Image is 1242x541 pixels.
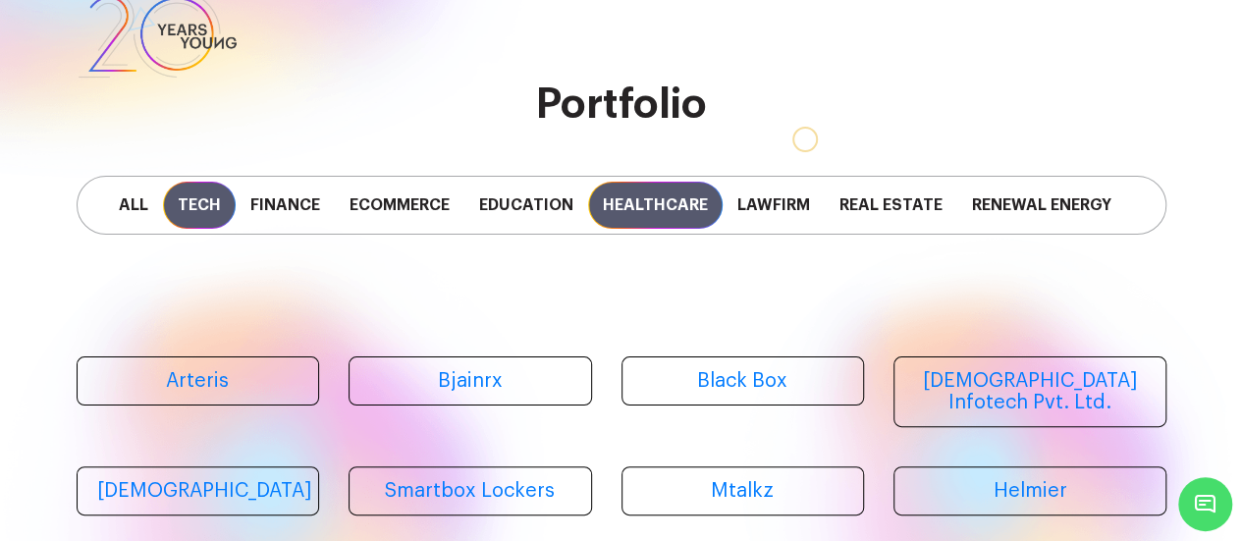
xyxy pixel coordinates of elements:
span: Renewal Energy [957,182,1126,229]
a: [DEMOGRAPHIC_DATA] Infotech Pvt. Ltd. [893,356,1166,427]
span: Finance [236,182,335,229]
h2: Portfolio [77,81,1166,127]
span: Education [464,182,588,229]
span: Staffing [1126,182,1235,229]
span: Real Estate [825,182,957,229]
a: Smartbox Lockers [349,466,592,515]
a: Mtalkz [621,466,865,515]
span: Healthcare [588,182,723,229]
span: Tech [163,182,236,229]
a: Black Box [621,356,865,406]
a: Bjainrx [349,356,592,406]
a: Helmier [893,466,1166,515]
span: All [104,182,163,229]
span: Lawfirm [723,182,825,229]
span: Ecommerce [335,182,464,229]
a: [DEMOGRAPHIC_DATA] [77,466,320,515]
span: Chat Widget [1178,477,1232,531]
a: Arteris [77,356,320,406]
